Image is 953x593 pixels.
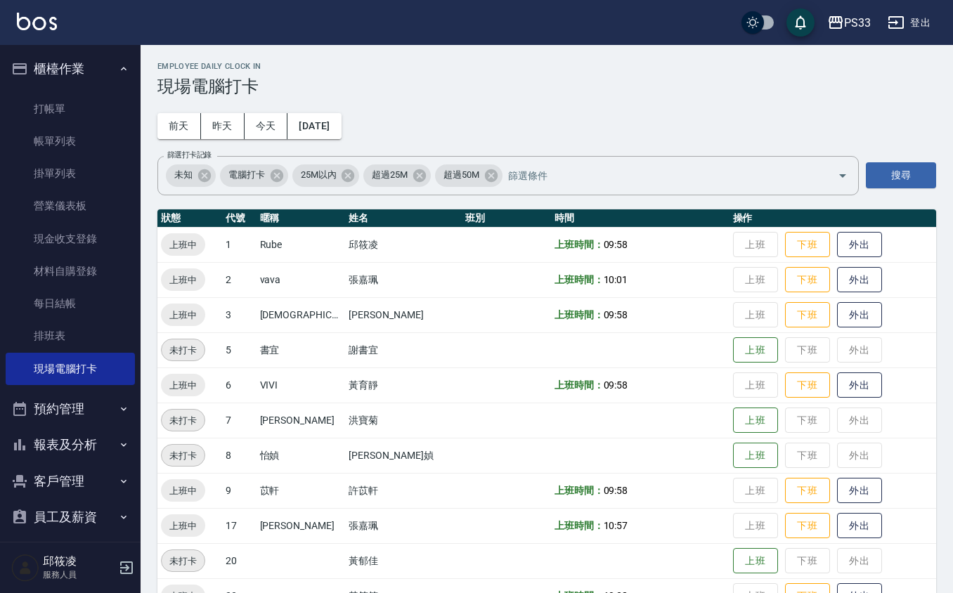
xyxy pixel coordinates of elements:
[837,372,882,398] button: 外出
[837,478,882,504] button: 外出
[730,209,936,228] th: 操作
[555,309,604,320] b: 上班時間：
[785,232,830,258] button: 下班
[6,463,135,500] button: 客戶管理
[785,478,830,504] button: 下班
[837,513,882,539] button: 外出
[604,485,628,496] span: 09:58
[345,297,461,332] td: [PERSON_NAME]
[167,150,212,160] label: 篩選打卡記錄
[786,8,815,37] button: save
[292,168,345,182] span: 25M以內
[222,209,256,228] th: 代號
[222,403,256,438] td: 7
[257,403,346,438] td: [PERSON_NAME]
[222,473,256,508] td: 9
[345,543,461,578] td: 黃郁佳
[166,168,201,182] span: 未知
[345,367,461,403] td: 黃育靜
[837,232,882,258] button: 外出
[11,554,39,582] img: Person
[505,163,813,188] input: 篩選條件
[162,343,205,358] span: 未打卡
[555,485,604,496] b: 上班時間：
[220,164,288,187] div: 電腦打卡
[6,391,135,427] button: 預約管理
[257,332,346,367] td: 書宜
[157,77,936,96] h3: 現場電腦打卡
[6,93,135,125] a: 打帳單
[6,157,135,190] a: 掛單列表
[257,367,346,403] td: VIVI
[837,302,882,328] button: 外出
[287,113,341,139] button: [DATE]
[257,508,346,543] td: [PERSON_NAME]
[733,548,778,574] button: 上班
[222,508,256,543] td: 17
[345,227,461,262] td: 邱筱凌
[222,367,256,403] td: 6
[6,499,135,535] button: 員工及薪資
[257,297,346,332] td: [DEMOGRAPHIC_DATA][PERSON_NAME]
[882,10,936,36] button: 登出
[257,262,346,297] td: vava
[831,164,854,187] button: Open
[785,513,830,539] button: 下班
[157,209,222,228] th: 狀態
[17,13,57,30] img: Logo
[345,403,461,438] td: 洪寶菊
[555,274,604,285] b: 上班時間：
[604,239,628,250] span: 09:58
[733,408,778,434] button: 上班
[6,255,135,287] a: 材料自購登錄
[6,125,135,157] a: 帳單列表
[257,473,346,508] td: 苡軒
[161,378,205,393] span: 上班中
[785,372,830,398] button: 下班
[161,308,205,322] span: 上班中
[604,520,628,531] span: 10:57
[555,239,604,250] b: 上班時間：
[166,164,216,187] div: 未知
[245,113,288,139] button: 今天
[462,209,551,228] th: 班別
[345,209,461,228] th: 姓名
[157,113,201,139] button: 前天
[6,287,135,320] a: 每日結帳
[604,309,628,320] span: 09:58
[201,113,245,139] button: 昨天
[733,337,778,363] button: 上班
[43,568,115,581] p: 服務人員
[866,162,936,188] button: 搜尋
[257,227,346,262] td: Rube
[844,14,871,32] div: PS33
[6,426,135,463] button: 報表及分析
[822,8,876,37] button: PS33
[345,438,461,473] td: [PERSON_NAME]媜
[435,168,488,182] span: 超過50M
[837,267,882,293] button: 外出
[6,353,135,385] a: 現場電腦打卡
[555,379,604,391] b: 上班時間：
[257,209,346,228] th: 暱稱
[363,168,416,182] span: 超過25M
[733,443,778,469] button: 上班
[161,483,205,498] span: 上班中
[345,473,461,508] td: 許苡軒
[222,332,256,367] td: 5
[551,209,730,228] th: 時間
[220,168,273,182] span: 電腦打卡
[222,438,256,473] td: 8
[222,297,256,332] td: 3
[222,543,256,578] td: 20
[6,190,135,222] a: 營業儀表板
[43,554,115,568] h5: 邱筱凌
[785,302,830,328] button: 下班
[345,332,461,367] td: 謝書宜
[435,164,503,187] div: 超過50M
[363,164,431,187] div: 超過25M
[785,267,830,293] button: 下班
[222,262,256,297] td: 2
[292,164,360,187] div: 25M以內
[162,554,205,568] span: 未打卡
